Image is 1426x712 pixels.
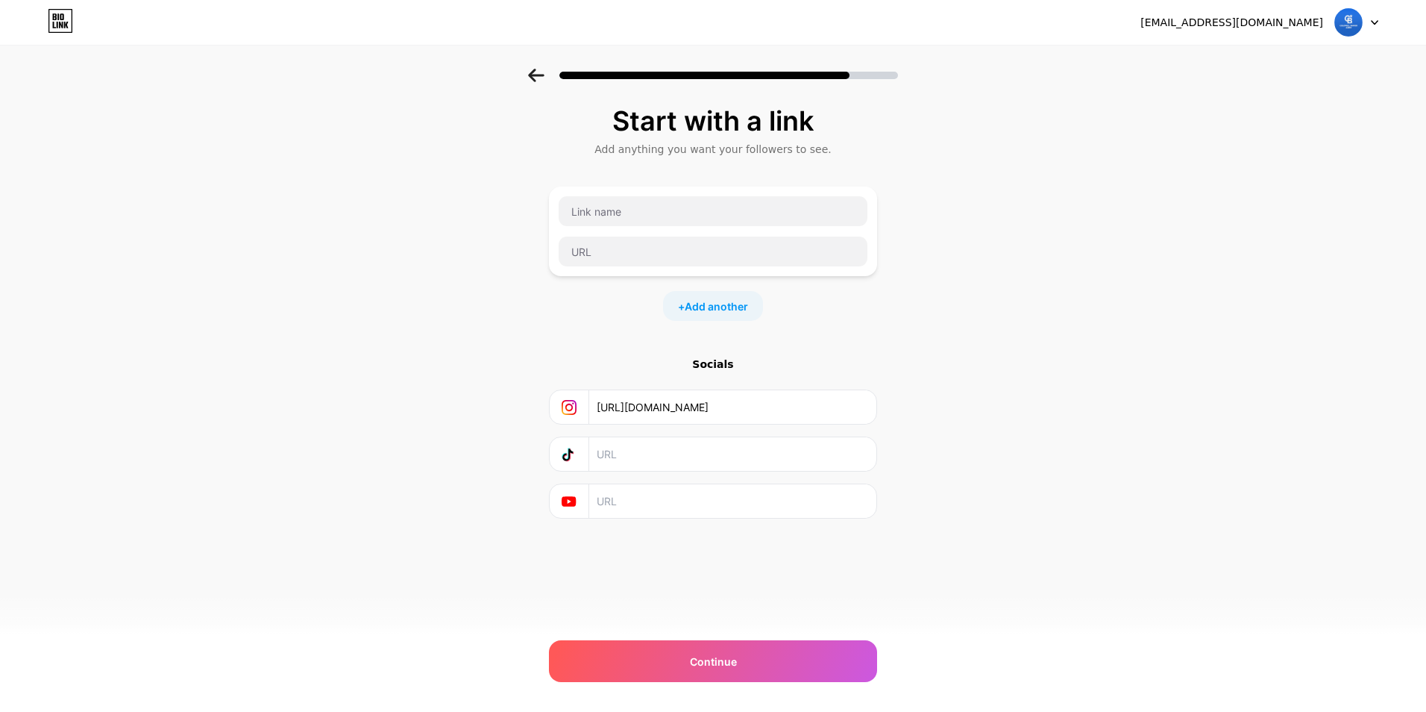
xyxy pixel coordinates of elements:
[1334,8,1363,37] img: cbaden
[663,291,763,321] div: +
[1140,15,1323,31] div: [EMAIL_ADDRESS][DOMAIN_NAME]
[549,357,877,372] div: Socials
[690,654,737,669] span: Continue
[556,106,870,136] div: Start with a link
[559,237,867,266] input: URL
[597,484,867,518] input: URL
[556,142,870,157] div: Add anything you want your followers to see.
[559,196,867,226] input: Link name
[597,437,867,471] input: URL
[685,299,748,314] span: Add another
[597,390,867,424] input: URL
